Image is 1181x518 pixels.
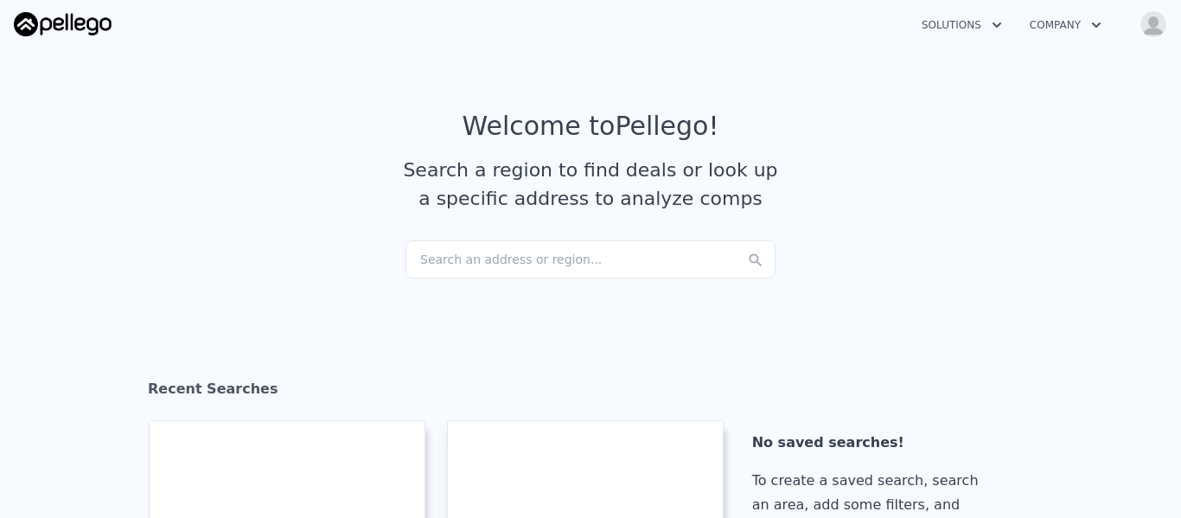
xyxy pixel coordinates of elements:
button: Solutions [908,10,1016,41]
div: Recent Searches [148,365,1033,420]
div: Welcome to Pellego ! [463,111,719,142]
div: Search a region to find deals or look up a specific address to analyze comps [397,156,784,213]
button: Company [1016,10,1115,41]
div: Search an address or region... [405,240,776,278]
div: No saved searches! [752,431,1001,455]
img: avatar [1140,10,1167,38]
img: Pellego [14,12,112,36]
